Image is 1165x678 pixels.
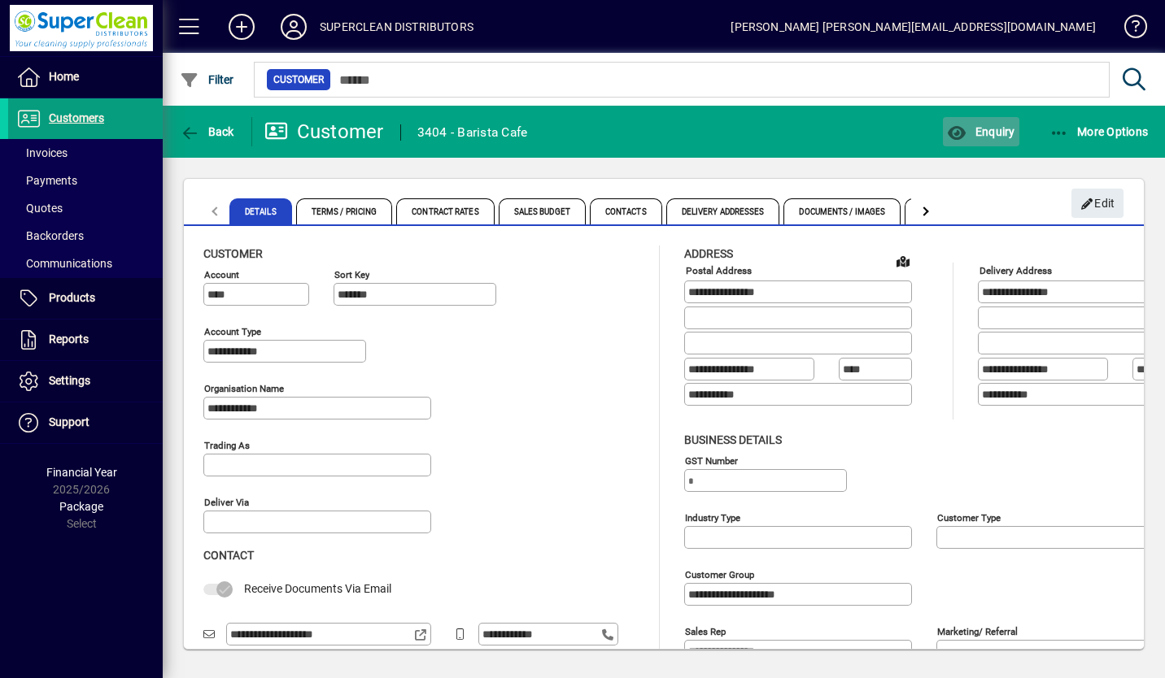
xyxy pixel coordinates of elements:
a: Quotes [8,194,163,222]
span: Contacts [590,198,662,224]
mat-label: Account Type [204,326,261,337]
a: Payments [8,167,163,194]
span: Enquiry [947,125,1014,138]
span: Communications [16,257,112,270]
mat-label: Deliver via [204,497,249,508]
button: Edit [1071,189,1124,218]
mat-label: Sort key [334,269,369,280]
span: Invoices [16,146,68,159]
span: Terms / Pricing [296,198,393,224]
span: Products [49,291,95,304]
span: Edit [1080,190,1115,217]
mat-label: Marketing/ Referral [937,625,1018,637]
mat-label: Industry type [685,511,740,523]
span: Business details [684,433,782,446]
div: SUPERCLEAN DISTRIBUTORS [320,14,473,40]
span: Financial Year [46,466,117,479]
span: Sales Budget [499,198,586,224]
a: Backorders [8,222,163,250]
span: Payments [16,174,77,187]
a: Reports [8,319,163,360]
span: Customer [273,72,324,88]
mat-label: Sales rep [685,625,726,637]
span: Receive Documents Via Email [244,582,391,595]
a: View on map [890,248,916,274]
span: Customer [203,247,263,260]
span: Custom Fields [905,198,996,224]
span: Details [229,198,292,224]
a: Invoices [8,139,163,167]
button: Filter [176,65,238,94]
span: Support [49,415,89,428]
span: Contract Rates [396,198,494,224]
a: Knowledge Base [1112,3,1145,56]
button: More Options [1045,117,1153,146]
mat-label: Customer type [937,511,1001,523]
div: 3404 - Barista Cafe [417,120,528,146]
span: Documents / Images [783,198,901,224]
button: Back [176,117,238,146]
div: Customer [264,119,384,145]
mat-label: Customer group [685,568,754,580]
a: Communications [8,250,163,277]
div: [PERSON_NAME] [PERSON_NAME][EMAIL_ADDRESS][DOMAIN_NAME] [731,14,1096,40]
mat-label: Trading as [204,440,250,451]
span: Delivery Addresses [666,198,780,224]
button: Add [216,12,268,41]
mat-label: Account [204,269,239,280]
span: Package [59,500,103,513]
a: Products [8,278,163,319]
a: Home [8,57,163,98]
span: Contact [203,549,254,562]
a: Support [8,402,163,443]
span: Back [180,125,234,138]
button: Profile [268,12,320,41]
span: Customers [49,111,104,124]
span: More Options [1049,125,1149,138]
span: Quotes [16,202,63,215]
button: Enquiry [943,117,1019,146]
span: Filter [180,73,234,86]
mat-label: Organisation name [204,383,284,394]
span: Reports [49,332,89,346]
span: Home [49,70,79,83]
span: Settings [49,374,90,387]
app-page-header-button: Back [163,117,252,146]
span: Address [684,247,733,260]
span: Backorders [16,229,84,242]
mat-label: GST Number [685,454,738,466]
a: Settings [8,361,163,402]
